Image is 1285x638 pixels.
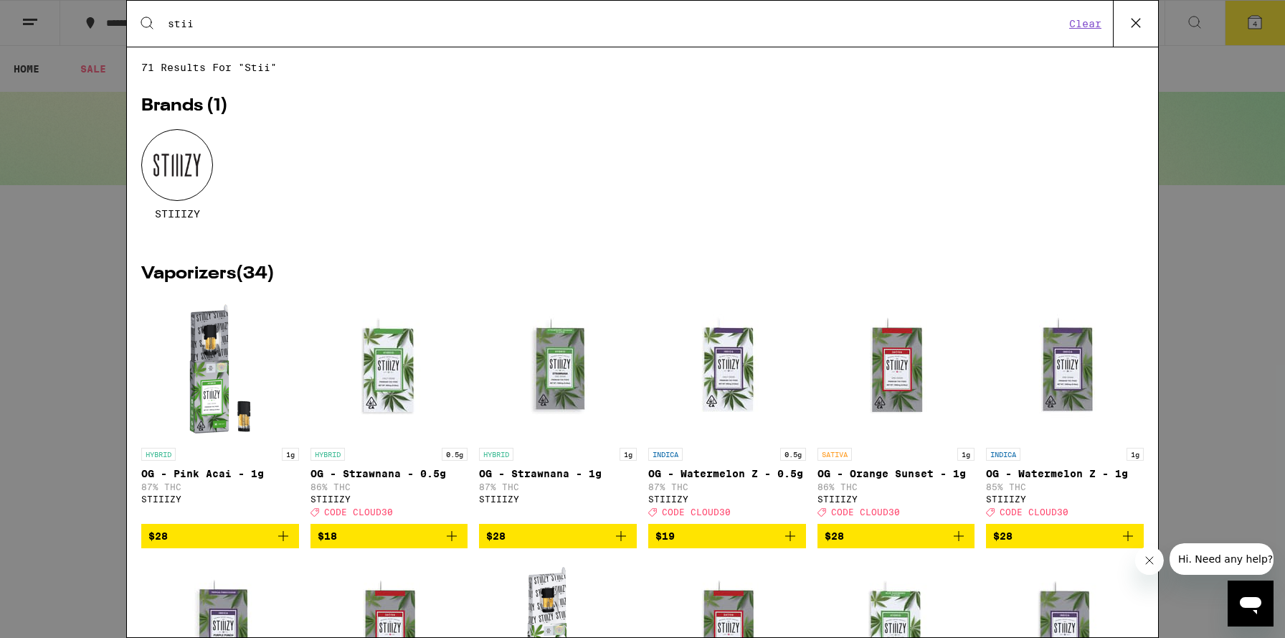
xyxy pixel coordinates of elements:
[993,297,1137,441] img: STIIIZY - OG - Watermelon Z - 1g
[1170,543,1274,575] iframe: Message from company
[648,482,806,492] p: 87% THC
[141,62,1144,73] span: 71 results for "stii"
[310,482,468,492] p: 86% THC
[310,494,468,504] div: STIIIZY
[825,530,844,542] span: $28
[1127,448,1144,461] p: 1g
[324,507,393,517] span: CODE CLOUD30
[148,530,168,542] span: $28
[1228,581,1274,627] iframe: Button to launch messaging window
[442,448,468,461] p: 0.5g
[486,530,506,542] span: $28
[317,297,460,441] img: STIIIZY - OG - Strawnana - 0.5g
[479,524,637,548] button: Add to bag
[141,98,1144,115] h2: Brands ( 1 )
[282,448,299,461] p: 1g
[817,297,975,524] a: Open page for OG - Orange Sunset - 1g from STIIIZY
[993,530,1013,542] span: $28
[310,468,468,479] p: OG - Strawnana - 0.5g
[141,494,299,504] div: STIIIZY
[479,494,637,504] div: STIIIZY
[648,297,806,524] a: Open page for OG - Watermelon Z - 0.5g from STIIIZY
[824,297,967,441] img: STIIIZY - OG - Orange Sunset - 1g
[620,448,637,461] p: 1g
[141,524,299,548] button: Add to bag
[648,468,806,479] p: OG - Watermelon Z - 0.5g
[780,448,806,461] p: 0.5g
[1065,17,1106,30] button: Clear
[141,297,299,524] a: Open page for OG - Pink Acai - 1g from STIIIZY
[318,530,337,542] span: $18
[817,482,975,492] p: 86% THC
[648,524,806,548] button: Add to bag
[310,448,345,461] p: HYBRID
[479,482,637,492] p: 87% THC
[957,448,975,461] p: 1g
[1135,546,1164,575] iframe: Close message
[141,482,299,492] p: 87% THC
[817,524,975,548] button: Add to bag
[141,266,1144,283] h2: Vaporizers ( 34 )
[986,482,1144,492] p: 85% THC
[310,297,468,524] a: Open page for OG - Strawnana - 0.5g from STIIIZY
[479,468,637,479] p: OG - Strawnana - 1g
[148,297,292,441] img: STIIIZY - OG - Pink Acai - 1g
[648,448,683,461] p: INDICA
[986,468,1144,479] p: OG - Watermelon Z - 1g
[817,468,975,479] p: OG - Orange Sunset - 1g
[986,494,1144,504] div: STIIIZY
[310,524,468,548] button: Add to bag
[831,507,900,517] span: CODE CLOUD30
[662,507,731,517] span: CODE CLOUD30
[655,297,799,441] img: STIIIZY - OG - Watermelon Z - 0.5g
[986,448,1020,461] p: INDICA
[479,297,637,524] a: Open page for OG - Strawnana - 1g from STIIIZY
[648,494,806,504] div: STIIIZY
[817,494,975,504] div: STIIIZY
[986,524,1144,548] button: Add to bag
[817,448,852,461] p: SATIVA
[141,448,176,461] p: HYBRID
[141,468,299,479] p: OG - Pink Acai - 1g
[655,530,675,542] span: $19
[1000,507,1068,517] span: CODE CLOUD30
[167,17,1065,30] input: Search for products & categories
[155,208,200,220] span: STIIIZY
[479,448,513,461] p: HYBRID
[486,297,630,441] img: STIIIZY - OG - Strawnana - 1g
[986,297,1144,524] a: Open page for OG - Watermelon Z - 1g from STIIIZY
